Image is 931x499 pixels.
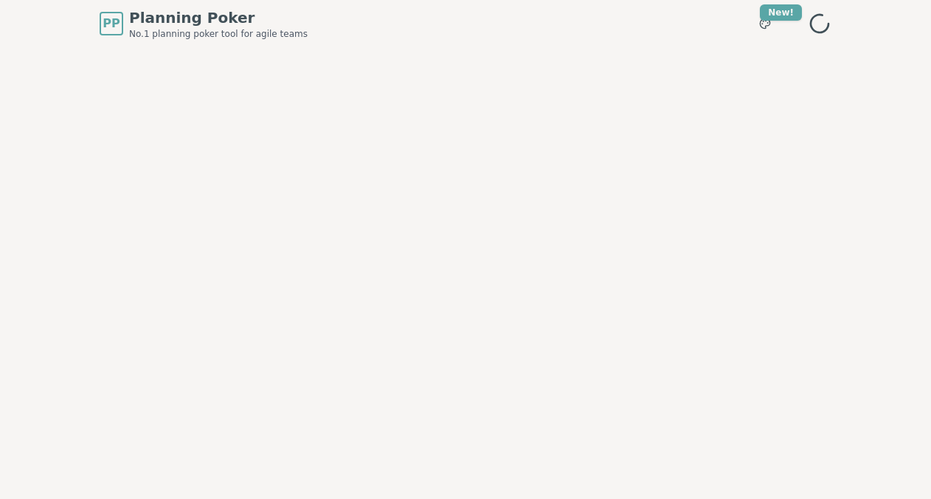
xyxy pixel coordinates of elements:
span: PP [103,15,120,32]
span: Planning Poker [129,7,308,28]
button: New! [752,10,778,37]
div: New! [760,4,802,21]
span: No.1 planning poker tool for agile teams [129,28,308,40]
a: PPPlanning PokerNo.1 planning poker tool for agile teams [100,7,308,40]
